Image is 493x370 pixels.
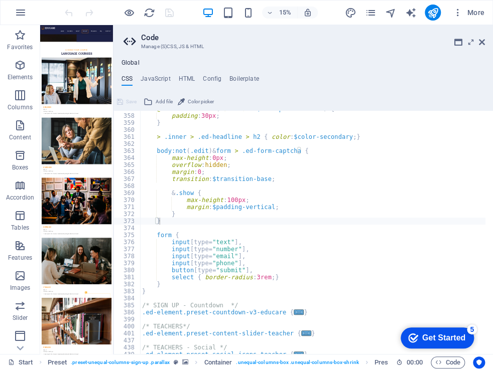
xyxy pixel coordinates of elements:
[71,356,170,368] span: . preset-unequal-columns-sign-up .parallax
[174,359,178,365] i: This element is a customizable preset
[114,126,141,133] div: 360
[114,168,141,175] div: 366
[473,356,485,368] button: Usercentrics
[236,356,358,368] span: . unequal-columns-box .unequal-columns-box-shrink
[344,7,356,19] button: design
[114,316,141,323] div: 399
[156,96,173,108] span: Add file
[114,260,141,267] div: 379
[114,119,141,126] div: 359
[182,359,188,365] i: This element contains a background
[10,284,31,292] p: Images
[141,75,170,86] h4: JavaScript
[203,75,221,86] h4: Config
[114,267,141,274] div: 380
[9,133,31,141] p: Content
[427,7,438,19] i: Publish
[121,59,140,67] h4: Global
[144,7,155,19] i: Reload page
[405,7,417,19] button: text_generator
[262,7,298,19] button: 15%
[114,182,141,190] div: 368
[449,5,488,21] button: More
[114,147,141,154] div: 363
[303,8,312,17] i: On resize automatically adjust zoom level to fit chosen device.
[6,194,34,202] p: Accordion
[114,309,141,316] div: 386
[143,7,155,19] button: reload
[385,7,396,19] i: Navigator
[114,295,141,302] div: 384
[121,75,133,86] h4: CSS
[453,8,484,18] span: More
[114,204,141,211] div: 371
[396,356,423,368] h6: Session time
[12,163,29,171] p: Boxes
[188,96,214,108] span: Color picker
[8,103,33,111] p: Columns
[141,42,465,51] h3: Manage (S)CSS, JS & HTML
[301,330,311,336] span: ...
[431,356,465,368] button: Code
[204,356,232,368] span: Click to select. Double-click to edit
[8,5,81,26] div: Get Started 5 items remaining, 0% complete
[123,7,135,19] button: Click here to leave preview mode and continue editing
[7,43,33,51] p: Favorites
[114,351,141,358] div: 439
[114,211,141,218] div: 372
[364,7,376,19] i: Pages (Ctrl+Alt+S)
[141,33,485,42] h2: Code
[405,7,416,19] i: AI Writer
[11,224,29,232] p: Tables
[385,7,397,19] button: navigator
[30,11,73,20] div: Get Started
[414,358,415,366] span: :
[435,356,460,368] span: Code
[294,351,304,357] span: ...
[8,254,32,262] p: Features
[114,281,141,288] div: 382
[114,337,141,344] div: 437
[114,344,141,351] div: 438
[114,330,141,337] div: 401
[176,96,215,108] button: Color picker
[114,302,141,309] div: 385
[114,161,141,168] div: 365
[114,232,141,239] div: 375
[375,356,394,368] span: Click to select. Double-click to edit
[8,73,33,81] p: Elements
[142,96,174,108] button: Add file
[114,190,141,197] div: 369
[294,309,304,315] span: ...
[13,314,28,322] p: Slider
[277,7,293,19] h6: 15%
[364,7,377,19] button: pages
[114,175,141,182] div: 367
[114,225,141,232] div: 374
[114,323,141,330] div: 400
[74,2,84,12] div: 5
[114,112,141,119] div: 358
[407,356,422,368] span: 00 00
[114,288,141,295] div: 383
[425,5,441,21] button: publish
[114,133,141,140] div: 361
[114,239,141,246] div: 376
[114,274,141,281] div: 381
[114,140,141,147] div: 362
[48,356,473,368] nav: breadcrumb
[114,253,141,260] div: 378
[229,75,259,86] h4: Boilerplate
[48,356,67,368] span: Click to select. Double-click to edit
[114,218,141,225] div: 373
[8,356,33,368] a: Click to cancel selection. Double-click to open Pages
[114,154,141,161] div: 364
[114,246,141,253] div: 377
[114,197,141,204] div: 370
[179,75,195,86] h4: HTML
[344,7,356,19] i: Design (Ctrl+Alt+Y)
